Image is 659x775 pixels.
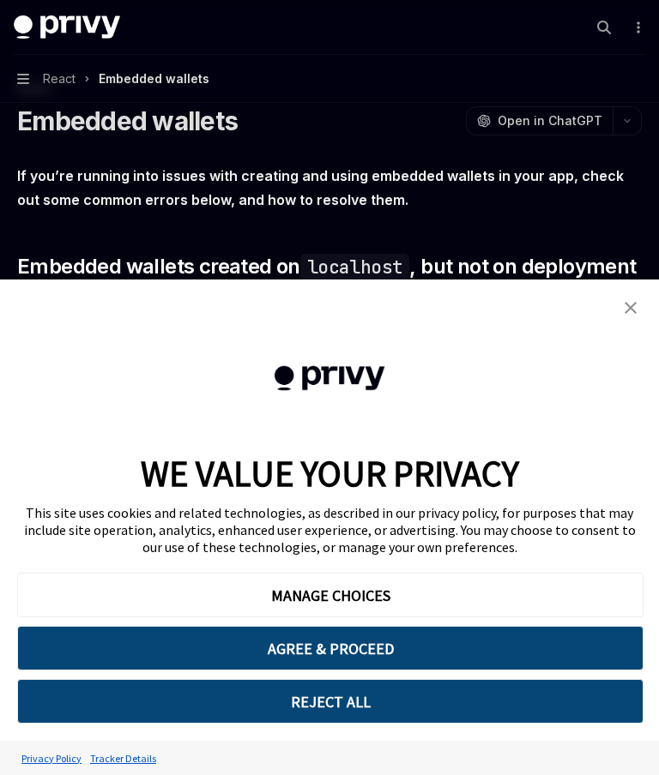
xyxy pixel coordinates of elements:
button: MANAGE CHOICES [17,573,644,617]
a: Tracker Details [86,743,160,773]
button: Open in ChatGPT [466,106,613,135]
strong: If you’re running into issues with creating and using embedded wallets in your app, check out som... [17,167,624,208]
a: close banner [614,291,648,325]
button: AGREE & PROCEED [17,626,644,670]
h1: Embedded wallets [17,105,238,136]
span: Open in ChatGPT [498,112,602,129]
button: REJECT ALL [17,679,644,724]
img: close banner [625,302,637,314]
img: dark logo [14,15,120,39]
a: Privacy Policy [17,743,86,773]
button: More actions [628,15,645,39]
img: company logo [238,341,421,416]
span: WE VALUE YOUR PRIVACY [141,451,519,496]
code: localhost [300,254,410,280]
div: Embedded wallets [99,69,209,89]
div: This site uses cookies and related technologies, as described in our privacy policy, for purposes... [17,504,642,556]
span: Embedded wallets created on , but not on deployment [17,253,637,280]
button: Open search [590,14,618,41]
span: React [43,69,76,89]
